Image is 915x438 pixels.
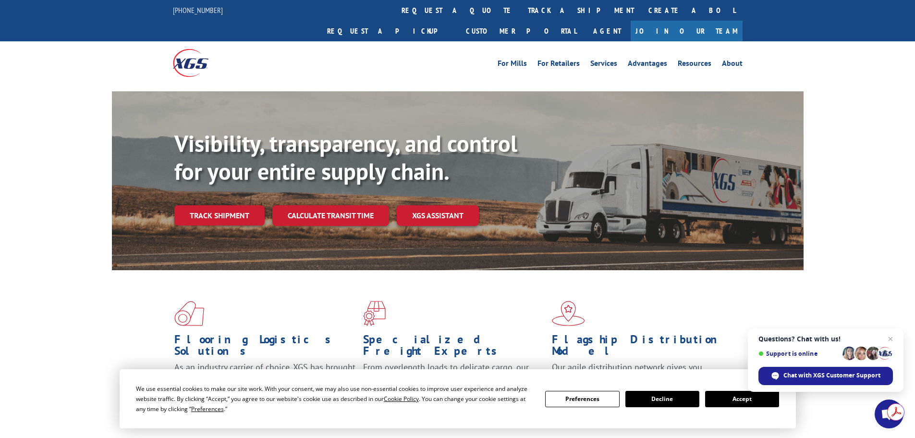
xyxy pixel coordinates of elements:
[363,301,386,326] img: xgs-icon-focused-on-flooring-red
[758,335,893,343] span: Questions? Chat with us!
[584,21,631,41] a: Agent
[363,362,545,404] p: From overlength loads to delicate cargo, our experienced staff knows the best way to move your fr...
[272,205,389,226] a: Calculate transit time
[631,21,743,41] a: Join Our Team
[320,21,459,41] a: Request a pickup
[384,395,419,403] span: Cookie Policy
[174,334,356,362] h1: Flooring Logistics Solutions
[758,367,893,385] div: Chat with XGS Customer Support
[174,205,265,225] a: Track shipment
[459,21,584,41] a: Customer Portal
[136,384,534,414] div: We use essential cookies to make our site work. With your consent, we may also use non-essential ...
[174,301,204,326] img: xgs-icon-total-supply-chain-intelligence-red
[875,400,903,428] div: Open chat
[678,60,711,70] a: Resources
[625,391,699,407] button: Decline
[590,60,617,70] a: Services
[885,333,896,345] span: Close chat
[783,371,880,380] span: Chat with XGS Customer Support
[552,362,729,384] span: Our agile distribution network gives you nationwide inventory management on demand.
[397,205,479,226] a: XGS ASSISTANT
[552,301,585,326] img: xgs-icon-flagship-distribution-model-red
[552,334,733,362] h1: Flagship Distribution Model
[705,391,779,407] button: Accept
[363,334,545,362] h1: Specialized Freight Experts
[628,60,667,70] a: Advantages
[174,128,517,186] b: Visibility, transparency, and control for your entire supply chain.
[537,60,580,70] a: For Retailers
[722,60,743,70] a: About
[191,405,224,413] span: Preferences
[174,362,355,396] span: As an industry carrier of choice, XGS has brought innovation and dedication to flooring logistics...
[120,369,796,428] div: Cookie Consent Prompt
[498,60,527,70] a: For Mills
[758,350,839,357] span: Support is online
[173,5,223,15] a: [PHONE_NUMBER]
[545,391,619,407] button: Preferences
